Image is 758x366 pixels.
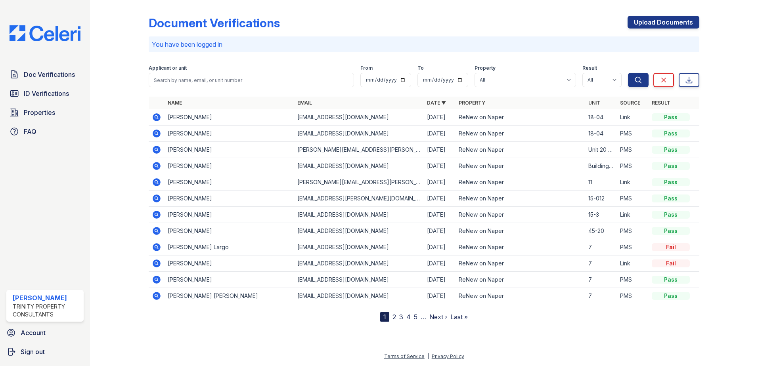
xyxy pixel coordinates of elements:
[21,328,46,337] span: Account
[620,100,640,106] a: Source
[652,178,690,186] div: Pass
[294,158,424,174] td: [EMAIL_ADDRESS][DOMAIN_NAME]
[3,325,87,341] a: Account
[424,255,456,272] td: [DATE]
[617,109,649,126] td: Link
[294,109,424,126] td: [EMAIL_ADDRESS][DOMAIN_NAME]
[617,142,649,158] td: PMS
[617,207,649,223] td: Link
[652,130,690,137] div: Pass
[399,313,403,321] a: 3
[585,223,617,239] td: 45-20
[652,243,690,251] div: Fail
[456,288,585,304] td: ReNew on Naper
[456,126,585,142] td: ReNew on Naper
[417,65,424,71] label: To
[450,313,468,321] a: Last »
[456,255,585,272] td: ReNew on Naper
[149,73,354,87] input: Search by name, email, or unit number
[406,313,411,321] a: 4
[475,65,496,71] label: Property
[294,288,424,304] td: [EMAIL_ADDRESS][DOMAIN_NAME]
[617,272,649,288] td: PMS
[165,223,294,239] td: [PERSON_NAME]
[617,174,649,191] td: Link
[459,100,485,106] a: Property
[297,100,312,106] a: Email
[165,255,294,272] td: [PERSON_NAME]
[424,158,456,174] td: [DATE]
[21,347,45,356] span: Sign out
[456,142,585,158] td: ReNew on Naper
[421,312,426,322] span: …
[456,239,585,255] td: ReNew on Naper
[652,100,670,106] a: Result
[24,108,55,117] span: Properties
[652,113,690,121] div: Pass
[585,126,617,142] td: 18-04
[424,174,456,191] td: [DATE]
[617,223,649,239] td: PMS
[424,239,456,255] td: [DATE]
[6,67,84,82] a: Doc Verifications
[294,142,424,158] td: [PERSON_NAME][EMAIL_ADDRESS][PERSON_NAME][DOMAIN_NAME]
[652,292,690,300] div: Pass
[294,207,424,223] td: [EMAIL_ADDRESS][DOMAIN_NAME]
[165,272,294,288] td: [PERSON_NAME]
[588,100,600,106] a: Unit
[380,312,389,322] div: 1
[424,223,456,239] td: [DATE]
[628,16,699,29] a: Upload Documents
[424,207,456,223] td: [DATE]
[652,146,690,154] div: Pass
[424,191,456,207] td: [DATE]
[652,194,690,202] div: Pass
[456,207,585,223] td: ReNew on Naper
[294,126,424,142] td: [EMAIL_ADDRESS][DOMAIN_NAME]
[165,126,294,142] td: [PERSON_NAME]
[582,65,597,71] label: Result
[6,105,84,120] a: Properties
[432,353,464,359] a: Privacy Policy
[424,288,456,304] td: [DATE]
[585,255,617,272] td: 7
[165,142,294,158] td: [PERSON_NAME]
[165,239,294,255] td: [PERSON_NAME] Largo
[617,126,649,142] td: PMS
[456,191,585,207] td: ReNew on Naper
[617,288,649,304] td: PMS
[585,272,617,288] td: 7
[149,16,280,30] div: Document Verifications
[294,191,424,207] td: [EMAIL_ADDRESS][PERSON_NAME][DOMAIN_NAME]
[652,276,690,284] div: Pass
[652,211,690,219] div: Pass
[456,272,585,288] td: ReNew on Naper
[456,158,585,174] td: ReNew on Naper
[24,89,69,98] span: ID Verifications
[456,223,585,239] td: ReNew on Naper
[456,174,585,191] td: ReNew on Naper
[585,142,617,158] td: Unit 20 building 45
[392,313,396,321] a: 2
[617,191,649,207] td: PMS
[585,174,617,191] td: 11
[168,100,182,106] a: Name
[384,353,425,359] a: Terms of Service
[585,239,617,255] td: 7
[424,109,456,126] td: [DATE]
[6,124,84,139] a: FAQ
[165,191,294,207] td: [PERSON_NAME]
[3,25,87,41] img: CE_Logo_Blue-a8612792a0a2168367f1c8372b55b34899dd931a85d93a1a3d3e32e68fde9ad4.png
[294,272,424,288] td: [EMAIL_ADDRESS][DOMAIN_NAME]
[424,126,456,142] td: [DATE]
[294,239,424,255] td: [EMAIL_ADDRESS][DOMAIN_NAME]
[165,158,294,174] td: [PERSON_NAME]
[152,40,696,49] p: You have been logged in
[429,313,447,321] a: Next ›
[3,344,87,360] a: Sign out
[652,259,690,267] div: Fail
[427,100,446,106] a: Date ▼
[294,255,424,272] td: [EMAIL_ADDRESS][DOMAIN_NAME]
[294,223,424,239] td: [EMAIL_ADDRESS][DOMAIN_NAME]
